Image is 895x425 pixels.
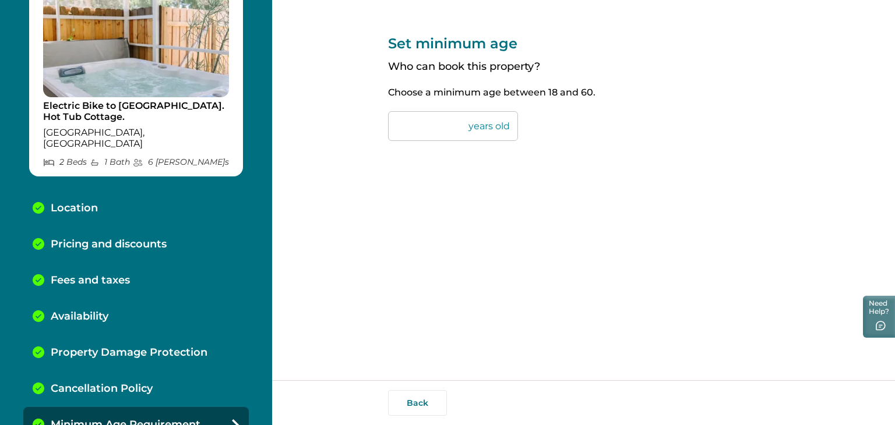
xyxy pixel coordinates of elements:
[43,127,229,150] p: [GEOGRAPHIC_DATA], [GEOGRAPHIC_DATA]
[51,346,207,359] p: Property Damage Protection
[51,382,153,395] p: Cancellation Policy
[388,87,780,98] p: Choose a minimum age between 18 and 60.
[43,157,87,167] p: 2 Bed s
[388,61,780,73] p: Who can book this property?
[51,238,167,251] p: Pricing and discounts
[388,35,780,52] p: Set minimum age
[388,390,447,416] button: Back
[133,157,229,167] p: 6 [PERSON_NAME] s
[51,310,108,323] p: Availability
[51,202,98,215] p: Location
[90,157,130,167] p: 1 Bath
[51,274,130,287] p: Fees and taxes
[43,100,229,123] p: Electric Bike to [GEOGRAPHIC_DATA]. Hot Tub Cottage.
